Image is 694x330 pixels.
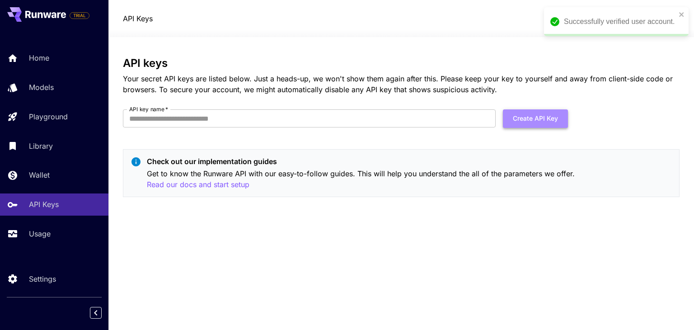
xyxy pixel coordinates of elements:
[123,57,679,70] h3: API keys
[147,156,671,167] p: Check out our implementation guides
[29,228,51,239] p: Usage
[147,179,249,190] button: Read our docs and start setup
[123,73,679,95] p: Your secret API keys are listed below. Just a heads-up, we won't show them again after this. Plea...
[123,13,153,24] nav: breadcrumb
[70,12,89,19] span: TRIAL
[29,111,68,122] p: Playground
[29,141,53,151] p: Library
[29,170,50,180] p: Wallet
[129,105,168,113] label: API key name
[679,11,685,18] button: close
[90,307,102,319] button: Collapse sidebar
[29,273,56,284] p: Settings
[564,16,676,27] div: Successfully verified user account.
[97,305,108,321] div: Collapse sidebar
[147,168,671,190] p: Get to know the Runware API with our easy-to-follow guides. This will help you understand the all...
[29,82,54,93] p: Models
[503,109,568,128] button: Create API Key
[29,52,49,63] p: Home
[29,199,59,210] p: API Keys
[123,13,153,24] a: API Keys
[70,10,89,21] span: Add your payment card to enable full platform functionality.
